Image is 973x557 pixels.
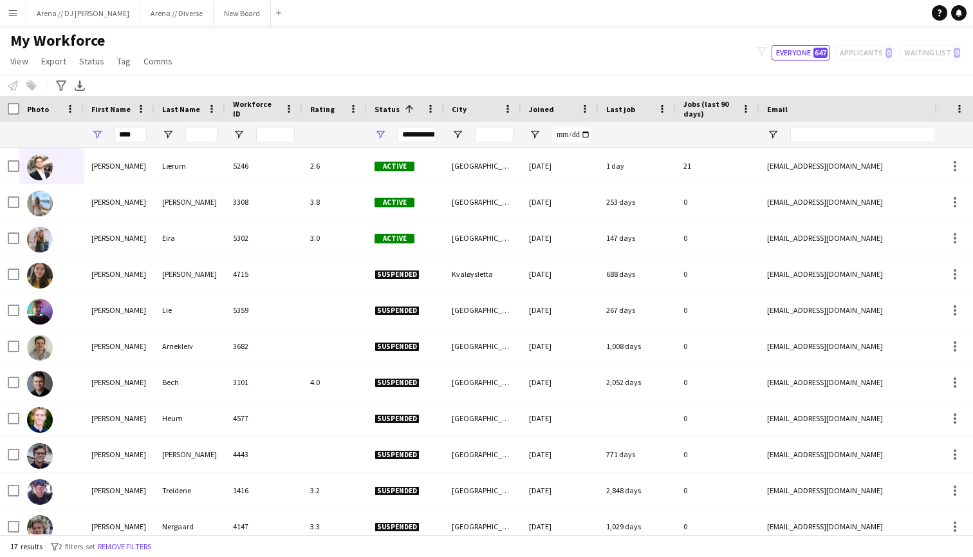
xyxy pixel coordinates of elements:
[27,407,53,433] img: Hans Erik Heum
[225,364,302,400] div: 3101
[676,148,759,184] div: 21
[84,473,154,508] div: [PERSON_NAME]
[154,364,225,400] div: Bech
[676,184,759,220] div: 0
[154,256,225,292] div: [PERSON_NAME]
[225,509,302,544] div: 4147
[302,220,367,256] div: 3.0
[84,328,154,364] div: [PERSON_NAME]
[214,1,271,26] button: New Board
[375,486,420,496] span: Suspended
[84,364,154,400] div: [PERSON_NAME]
[27,104,49,114] span: Photo
[598,220,676,256] div: 147 days
[521,473,598,508] div: [DATE]
[521,256,598,292] div: [DATE]
[154,148,225,184] div: Lærum
[225,148,302,184] div: 5246
[302,473,367,508] div: 3.2
[676,364,759,400] div: 0
[375,414,420,424] span: Suspended
[375,522,420,532] span: Suspended
[676,401,759,436] div: 0
[444,473,521,508] div: [GEOGRAPHIC_DATA]
[117,55,131,67] span: Tag
[41,55,66,67] span: Export
[112,53,136,70] a: Tag
[444,184,521,220] div: [GEOGRAPHIC_DATA]
[27,299,53,325] img: Andreas Hansen Lie
[225,401,302,436] div: 4577
[27,335,53,361] img: Hans Arnekleiv
[225,220,302,256] div: 5302
[154,401,225,436] div: Heum
[521,509,598,544] div: [DATE]
[27,155,53,180] img: Hans Torstein Lærum
[444,328,521,364] div: [GEOGRAPHIC_DATA]
[444,256,521,292] div: Kvaløysletta
[521,364,598,400] div: [DATE]
[444,364,521,400] div: [GEOGRAPHIC_DATA]
[676,256,759,292] div: 0
[162,104,200,114] span: Last Name
[521,401,598,436] div: [DATE]
[84,148,154,184] div: [PERSON_NAME]
[813,48,828,58] span: 647
[27,515,53,541] img: Hans Herman Nergaard
[225,256,302,292] div: 4715
[10,31,105,50] span: My Workforce
[444,437,521,472] div: [GEOGRAPHIC_DATA]
[84,184,154,220] div: [PERSON_NAME]
[162,129,174,140] button: Open Filter Menu
[302,184,367,220] div: 3.8
[375,378,420,388] span: Suspended
[375,104,400,114] span: Status
[84,256,154,292] div: [PERSON_NAME]
[676,509,759,544] div: 0
[521,328,598,364] div: [DATE]
[521,220,598,256] div: [DATE]
[95,540,154,554] button: Remove filters
[375,270,420,279] span: Suspended
[79,55,104,67] span: Status
[598,437,676,472] div: 771 days
[36,53,71,70] a: Export
[606,104,635,114] span: Last job
[375,450,420,460] span: Suspended
[84,509,154,544] div: [PERSON_NAME]
[154,437,225,472] div: [PERSON_NAME]
[154,184,225,220] div: [PERSON_NAME]
[598,473,676,508] div: 2,848 days
[225,292,302,328] div: 5359
[154,509,225,544] div: Nergaard
[140,1,214,26] button: Arena // Diverse
[552,127,591,142] input: Joined Filter Input
[772,45,830,61] button: Everyone647
[676,328,759,364] div: 0
[154,328,225,364] div: Arnekleiv
[375,306,420,316] span: Suspended
[767,129,779,140] button: Open Filter Menu
[310,104,335,114] span: Rating
[676,220,759,256] div: 0
[225,437,302,472] div: 4443
[115,127,147,142] input: First Name Filter Input
[598,328,676,364] div: 1,008 days
[375,198,414,207] span: Active
[683,99,736,118] span: Jobs (last 90 days)
[529,129,541,140] button: Open Filter Menu
[475,127,514,142] input: City Filter Input
[59,542,95,551] span: 2 filters set
[375,162,414,171] span: Active
[154,292,225,328] div: Lie
[521,148,598,184] div: [DATE]
[302,364,367,400] div: 4.0
[154,473,225,508] div: Treidene
[256,127,295,142] input: Workforce ID Filter Input
[452,129,463,140] button: Open Filter Menu
[72,78,88,93] app-action-btn: Export XLSX
[144,55,172,67] span: Comms
[598,364,676,400] div: 2,052 days
[598,509,676,544] div: 1,029 days
[676,437,759,472] div: 0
